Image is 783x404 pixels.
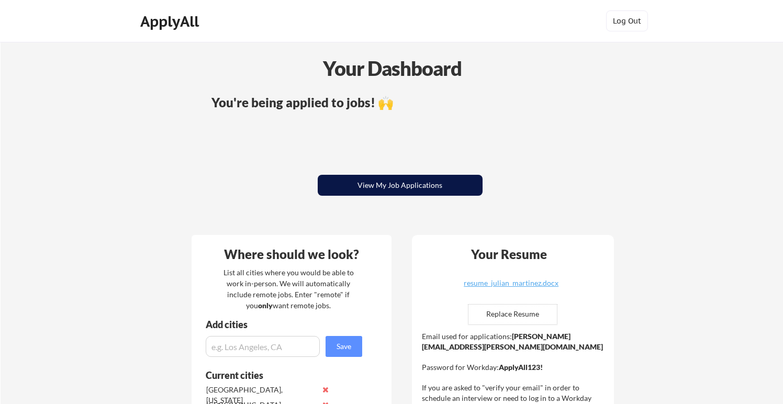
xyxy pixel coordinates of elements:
[211,96,589,109] div: You're being applied to jobs! 🙌
[606,10,648,31] button: Log Out
[449,279,574,287] div: resume_julian_martinez.docx
[449,279,574,296] a: resume_julian_martinez.docx
[194,248,389,261] div: Where should we look?
[206,336,320,357] input: e.g. Los Angeles, CA
[422,332,603,351] strong: [PERSON_NAME][EMAIL_ADDRESS][PERSON_NAME][DOMAIN_NAME]
[206,320,365,329] div: Add cities
[140,13,202,30] div: ApplyAll
[499,363,543,372] strong: ApplyAll123!
[457,248,561,261] div: Your Resume
[318,175,483,196] button: View My Job Applications
[326,336,362,357] button: Save
[258,301,273,310] strong: only
[206,371,351,380] div: Current cities
[1,53,783,83] div: Your Dashboard
[217,267,361,311] div: List all cities where you would be able to work in-person. We will automatically include remote j...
